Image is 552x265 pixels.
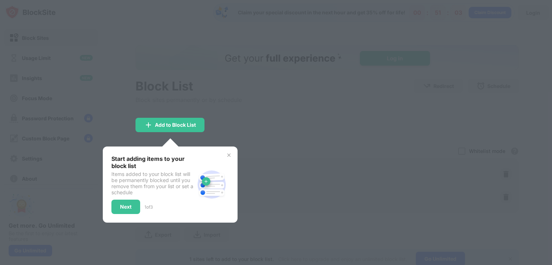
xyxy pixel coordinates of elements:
[111,171,194,195] div: Items added to your block list will be permanently blocked until you remove them from your list o...
[120,204,132,210] div: Next
[226,152,232,158] img: x-button.svg
[144,204,153,210] div: 1 of 3
[111,155,194,169] div: Start adding items to your block list
[155,122,196,128] div: Add to Block List
[194,167,229,202] img: block-site.svg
